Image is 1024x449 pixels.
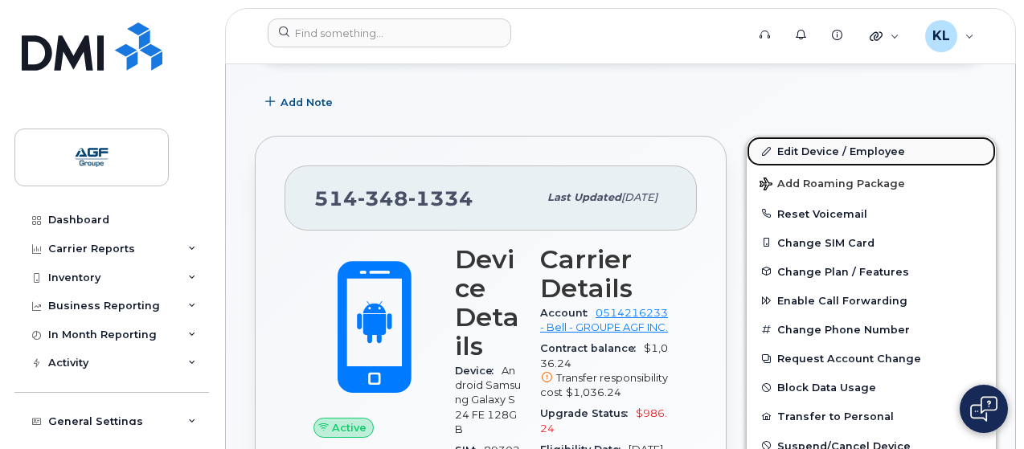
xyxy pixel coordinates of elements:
[540,372,668,398] span: Transfer responsibility cost
[540,342,668,400] span: $1,036.24
[858,20,911,52] div: Quicklinks
[540,307,668,333] a: 0514216233 - Bell - GROUPE AGF INC.
[970,396,997,422] img: Open chat
[268,18,511,47] input: Find something...
[540,407,667,434] span: $986.24
[747,315,996,344] button: Change Phone Number
[281,95,333,110] span: Add Note
[747,199,996,228] button: Reset Voicemail
[747,228,996,257] button: Change SIM Card
[747,257,996,286] button: Change Plan / Features
[747,402,996,431] button: Transfer to Personal
[747,137,996,165] a: Edit Device / Employee
[777,295,907,307] span: Enable Call Forwarding
[314,186,473,210] span: 514
[455,365,502,377] span: Device
[777,265,909,277] span: Change Plan / Features
[914,20,985,52] div: Karine Lavallée
[540,307,596,319] span: Account
[747,373,996,402] button: Block Data Usage
[566,386,621,398] span: $1,036.24
[332,420,367,435] span: Active
[540,407,636,419] span: Upgrade Status
[540,245,668,303] h3: Carrier Details
[747,286,996,315] button: Enable Call Forwarding
[621,191,657,203] span: [DATE]
[408,186,473,210] span: 1334
[547,191,621,203] span: Last updated
[747,166,996,199] button: Add Roaming Package
[255,88,346,116] button: Add Note
[540,342,644,354] span: Contract balance
[760,178,905,193] span: Add Roaming Package
[358,186,408,210] span: 348
[455,365,521,435] span: Android Samsung Galaxy S24 FE 128GB
[747,344,996,373] button: Request Account Change
[455,245,521,361] h3: Device Details
[932,27,950,46] span: KL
